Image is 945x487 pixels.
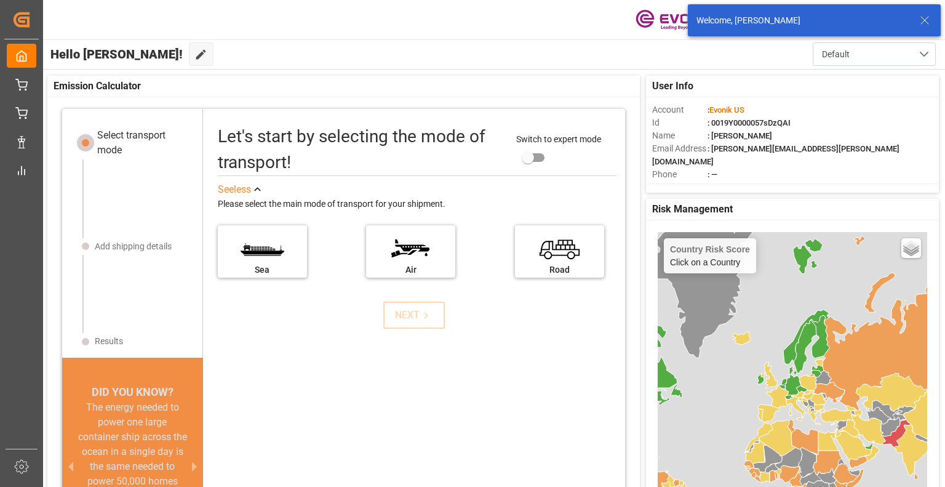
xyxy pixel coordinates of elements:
[636,9,716,31] img: Evonik-brand-mark-Deep-Purple-RGB.jpeg_1700498283.jpeg
[652,168,708,181] span: Phone
[218,197,616,212] div: Please select the main mode of transport for your shipment.
[95,335,123,348] div: Results
[383,302,445,329] button: NEXT
[218,124,504,175] div: Let's start by selecting the mode of transport!
[696,14,908,27] div: Welcome, [PERSON_NAME]
[652,129,708,142] span: Name
[652,103,708,116] span: Account
[54,79,141,94] span: Emission Calculator
[652,181,708,194] span: Account Type
[813,42,936,66] button: open menu
[50,42,183,66] span: Hello [PERSON_NAME]!
[822,48,850,61] span: Default
[708,183,775,192] span: : Freight Forwarder
[652,142,708,155] span: Email Address
[521,264,598,276] div: Road
[652,116,708,129] span: Id
[62,384,203,400] div: DID YOU KNOW?
[708,170,717,179] span: : —
[97,128,193,158] div: Select transport mode
[709,105,744,115] span: Evonik US
[395,308,433,323] div: NEXT
[708,131,772,140] span: : [PERSON_NAME]
[652,79,693,94] span: User Info
[516,134,601,144] span: Switch to expert mode
[652,144,899,166] span: : [PERSON_NAME][EMAIL_ADDRESS][PERSON_NAME][DOMAIN_NAME]
[95,240,172,253] div: Add shipping details
[901,238,921,258] a: Layers
[372,264,449,276] div: Air
[652,202,733,217] span: Risk Management
[670,244,750,267] div: Click on a Country
[218,182,251,197] div: See less
[224,264,301,276] div: Sea
[670,244,750,254] h4: Country Risk Score
[708,118,791,127] span: : 0019Y0000057sDzQAI
[708,105,744,115] span: :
